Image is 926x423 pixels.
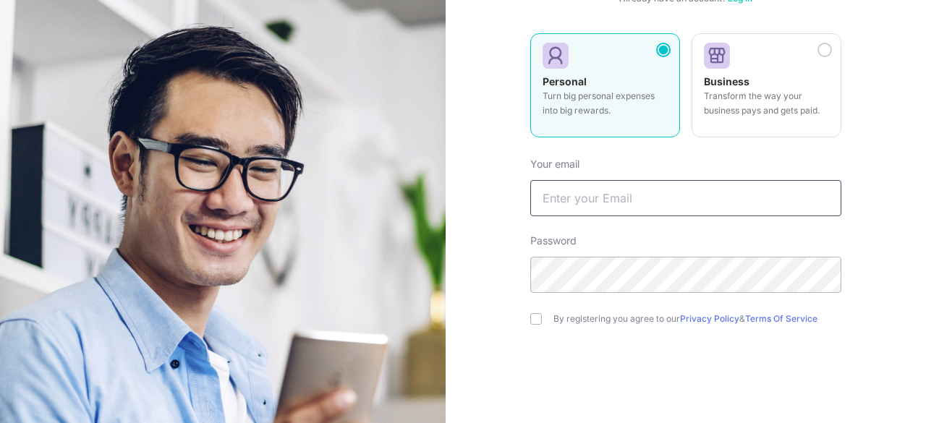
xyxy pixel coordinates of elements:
a: Privacy Policy [680,313,739,324]
label: By registering you agree to our & [553,313,841,325]
label: Your email [530,157,579,171]
p: Transform the way your business pays and gets paid. [704,89,829,118]
strong: Personal [543,75,587,87]
p: Turn big personal expenses into big rewards. [543,89,668,118]
a: Terms Of Service [745,313,817,324]
strong: Business [704,75,749,87]
input: Enter your Email [530,180,841,216]
label: Password [530,234,577,248]
a: Business Transform the way your business pays and gets paid. [692,33,841,146]
iframe: reCAPTCHA [576,354,796,410]
a: Personal Turn big personal expenses into big rewards. [530,33,680,146]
